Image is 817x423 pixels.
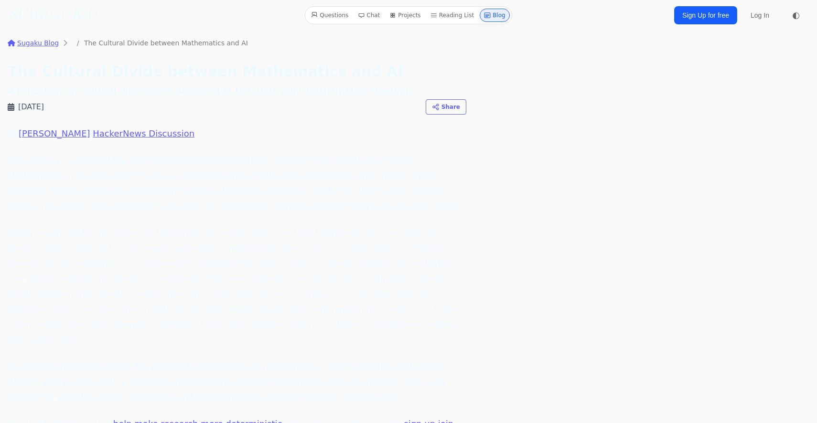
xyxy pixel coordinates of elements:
[674,6,737,24] a: Sign Up for free
[8,38,59,48] a: Sugaku Blog
[354,9,384,22] a: Chat
[19,128,90,138] a: [PERSON_NAME]
[386,9,424,22] a: Projects
[480,9,510,22] a: Blog
[745,7,775,24] a: Log In
[792,11,800,20] span: ◐
[8,8,44,22] i: SU\G
[8,225,466,348] p: Jointly organized by the American Mathematical Society (AMS) and the Mathematical Association of ...
[8,153,466,214] p: This January, I attended the Joint Mathematics Meeting (JMM), themed "We Decide Our Future: Mathe...
[8,63,466,80] h1: The Cultural Divide between Mathematics and AI
[307,9,352,22] a: Questions
[65,8,97,22] i: /K·U
[72,38,248,48] li: The Cultural Divide between Mathematics and AI
[786,6,806,25] button: ◐
[427,9,478,22] a: Reading List
[8,359,466,405] p: As excitement builds around AI's potential contributions to mathematics, I worry that this enthus...
[8,7,97,24] a: SU\G(𝔸)/K·U
[93,128,194,138] a: HackerNews Discussion
[8,38,466,48] nav: breadcrumbs
[8,126,466,141] p: By .
[18,101,44,113] time: [DATE]
[441,103,460,111] span: Share
[8,84,466,97] h2: A reflection on cultural differences observed at the 2025 Joint Mathematics Meeting.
